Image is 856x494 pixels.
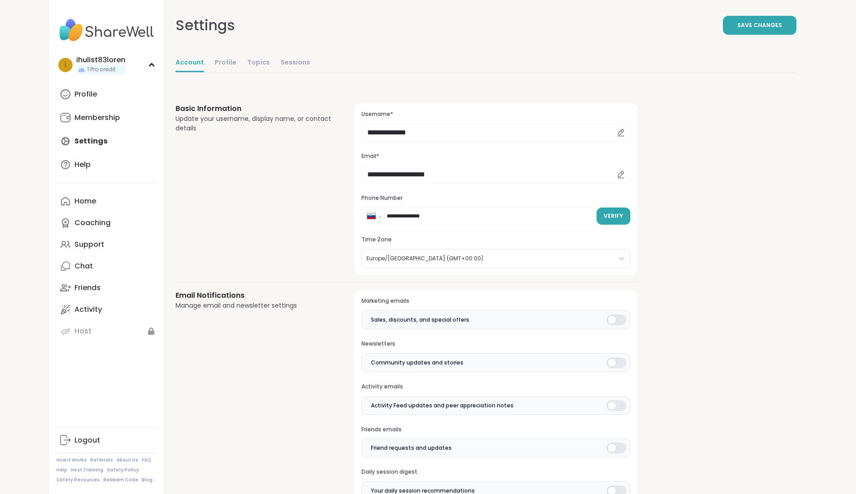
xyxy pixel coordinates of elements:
h3: Email* [361,152,630,160]
a: Coaching [56,212,157,234]
a: Topics [247,54,270,72]
h3: Marketing emails [361,297,630,305]
div: Settings [176,14,235,36]
span: Verify [604,212,623,220]
div: Logout [74,435,100,445]
div: Support [74,240,104,249]
h3: Basic Information [176,103,333,114]
a: Safety Policy [107,467,139,473]
div: Host [74,326,92,336]
div: Friends [74,283,101,293]
div: ihulist83loren [76,55,125,65]
a: Activity [56,299,157,320]
div: Coaching [74,218,111,228]
a: Profile [215,54,236,72]
span: Friend requests and updates [371,444,452,452]
img: ShareWell Nav Logo [56,14,157,46]
a: Support [56,234,157,255]
a: Membership [56,107,157,129]
a: Redeem Code [103,477,138,483]
button: Save Changes [723,16,796,35]
span: Save Changes [737,21,782,29]
h3: Username* [361,111,630,118]
h3: Email Notifications [176,290,333,301]
span: Activity Feed updates and peer appreciation notes [371,402,514,410]
a: Chat [56,255,157,277]
div: Activity [74,305,102,314]
a: Profile [56,83,157,105]
a: Account [176,54,204,72]
div: Chat [74,261,93,271]
a: Help [56,467,67,473]
a: FAQ [142,457,151,463]
button: Verify [597,208,630,225]
h3: Activity emails [361,383,630,391]
div: Membership [74,113,120,123]
div: Update your username, display name, or contact details [176,114,333,133]
span: i [65,59,66,71]
a: Home [56,190,157,212]
h3: Time Zone [361,236,630,244]
a: Friends [56,277,157,299]
a: About Us [116,457,138,463]
div: Profile [74,89,97,99]
h3: Daily session digest [361,468,630,476]
a: Safety Resources [56,477,100,483]
a: Logout [56,429,157,451]
div: Home [74,196,96,206]
div: Manage email and newsletter settings [176,301,333,310]
h3: Phone Number [361,194,630,202]
a: Host Training [71,467,103,473]
a: Host [56,320,157,342]
a: Sessions [281,54,310,72]
span: Community updates and stories [371,359,463,367]
a: Help [56,154,157,175]
div: Help [74,160,91,170]
a: Blog [142,477,153,483]
a: How It Works [56,457,87,463]
span: 1 Pro credit [87,66,116,74]
span: Sales, discounts, and special offers [371,316,469,324]
h3: Newsletters [361,340,630,348]
a: Referrals [90,457,113,463]
h3: Friends emails [361,426,630,434]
